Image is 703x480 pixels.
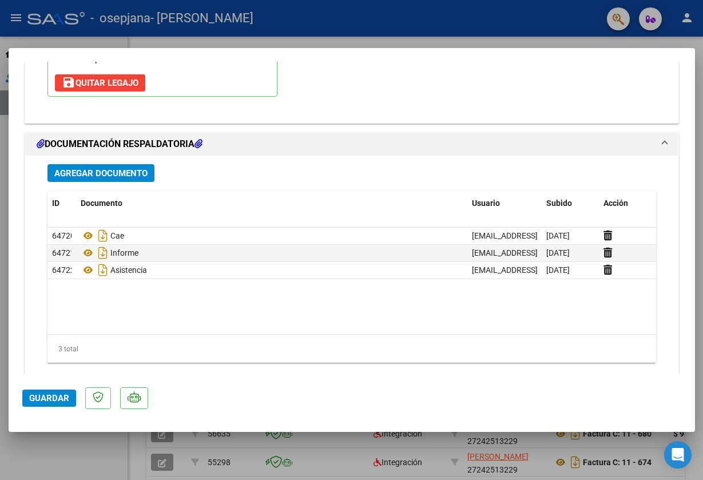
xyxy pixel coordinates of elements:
[546,265,570,275] span: [DATE]
[472,199,500,208] span: Usuario
[546,248,570,257] span: [DATE]
[62,76,76,89] mat-icon: save
[599,191,656,216] datatable-header-cell: Acción
[472,231,666,240] span: [EMAIL_ADDRESS][DOMAIN_NAME] - [PERSON_NAME]
[81,231,124,240] span: Cae
[47,164,154,182] button: Agregar Documento
[22,390,76,407] button: Guardar
[52,199,59,208] span: ID
[542,191,599,216] datatable-header-cell: Subido
[472,265,666,275] span: [EMAIL_ADDRESS][DOMAIN_NAME] - [PERSON_NAME]
[37,137,202,151] h1: DOCUMENTACIÓN RESPALDATORIA
[25,156,678,390] div: DOCUMENTACIÓN RESPALDATORIA
[81,248,138,257] span: Informe
[664,441,692,469] div: Open Intercom Messenger
[52,265,75,275] span: 64722
[546,199,572,208] span: Subido
[47,191,76,216] datatable-header-cell: ID
[47,335,656,363] div: 3 total
[96,244,110,262] i: Descargar documento
[136,54,148,64] strong: NO
[25,133,678,156] mat-expansion-panel-header: DOCUMENTACIÓN RESPALDATORIA
[603,199,628,208] span: Acción
[29,393,69,403] span: Guardar
[96,227,110,245] i: Descargar documento
[467,191,542,216] datatable-header-cell: Usuario
[55,74,145,92] button: Quitar Legajo
[52,231,75,240] span: 64720
[76,191,467,216] datatable-header-cell: Documento
[546,231,570,240] span: [DATE]
[54,168,148,178] span: Agregar Documento
[96,261,110,279] i: Descargar documento
[62,78,138,88] span: Quitar Legajo
[81,199,122,208] span: Documento
[55,3,262,64] span: CUIL: Nombre y Apellido: Período Desde: Período Hasta: Admite Dependencia:
[81,265,147,275] span: Asistencia
[52,248,75,257] span: 64721
[472,248,666,257] span: [EMAIL_ADDRESS][DOMAIN_NAME] - [PERSON_NAME]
